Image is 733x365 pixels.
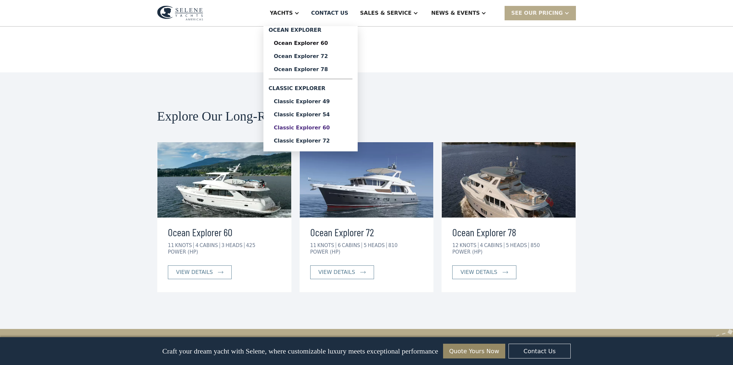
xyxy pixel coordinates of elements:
[176,268,213,276] div: view details
[318,268,355,276] div: view details
[506,242,509,248] div: 5
[263,26,358,151] nav: Yachts
[270,9,293,17] div: Yachts
[269,50,352,63] a: Ocean Explorer 72
[317,242,336,248] div: KNOTS
[274,125,347,130] div: Classic Explorer 60
[310,242,316,248] div: 11
[530,242,540,248] div: 850
[452,249,482,255] div: POWER (HP)
[269,63,352,76] a: Ocean Explorer 78
[484,242,504,248] div: CABINS
[168,249,198,255] div: POWER (HP)
[246,242,256,248] div: 425
[360,9,411,17] div: Sales & Service
[452,265,516,279] a: view details
[274,41,347,46] div: Ocean Explorer 60
[443,344,505,358] a: Quote Yours Now
[195,242,199,248] div: 4
[509,344,571,358] a: Contact Us
[338,242,341,248] div: 6
[157,6,203,21] img: logo
[274,99,347,104] div: Classic Explorer 49
[274,67,347,72] div: Ocean Explorer 78
[310,249,340,255] div: POWER (HP)
[511,9,563,17] div: SEE Our Pricing
[168,224,281,240] h3: Ocean Explorer 60
[364,242,367,248] div: 5
[168,265,232,279] a: view details
[505,6,576,20] div: SEE Our Pricing
[510,242,529,248] div: HEADS
[431,9,480,17] div: News & EVENTS
[157,109,576,124] h2: Explore Our Long-Range Trawlers
[269,121,352,134] a: Classic Explorer 60
[269,37,352,50] a: Ocean Explorer 60
[311,9,349,17] div: Contact US
[459,242,478,248] div: KNOTS
[452,242,458,248] div: 12
[225,242,244,248] div: HEADS
[360,271,366,274] img: icon
[388,242,398,248] div: 810
[269,134,352,147] a: Classic Explorer 72
[269,95,352,108] a: Classic Explorer 49
[162,347,438,355] p: Craft your dream yacht with Selene, where customizable luxury meets exceptional performance
[274,138,347,144] div: Classic Explorer 72
[503,271,508,274] img: icon
[452,224,565,240] h3: Ocean Explorer 78
[460,268,497,276] div: view details
[368,242,387,248] div: HEADS
[200,242,220,248] div: CABINS
[269,108,352,121] a: Classic Explorer 54
[342,242,362,248] div: CABINS
[218,271,223,274] img: icon
[222,242,225,248] div: 3
[274,112,347,117] div: Classic Explorer 54
[310,224,423,240] h3: Ocean Explorer 72
[480,242,483,248] div: 4
[175,242,194,248] div: KNOTS
[269,82,352,95] div: Classic Explorer
[269,26,352,37] div: Ocean Explorer
[274,54,347,59] div: Ocean Explorer 72
[168,242,174,248] div: 11
[310,265,374,279] a: view details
